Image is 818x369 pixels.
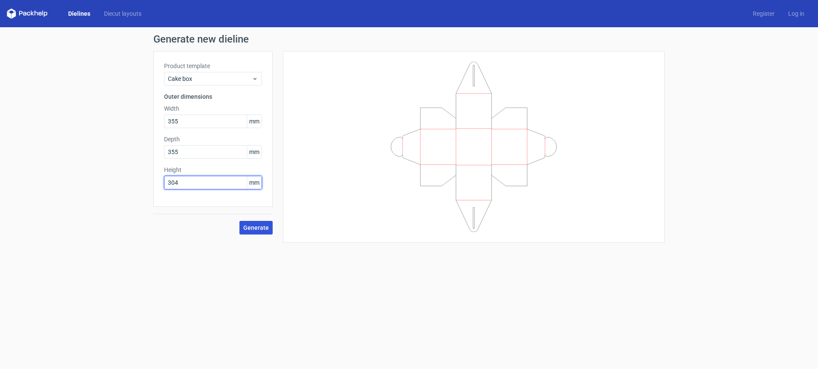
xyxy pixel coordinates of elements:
[61,9,97,18] a: Dielines
[164,92,262,101] h3: Outer dimensions
[247,115,262,128] span: mm
[746,9,781,18] a: Register
[239,221,273,235] button: Generate
[164,104,262,113] label: Width
[164,166,262,174] label: Height
[168,74,252,83] span: Cake box
[243,225,269,231] span: Generate
[153,34,665,44] h1: Generate new dieline
[164,135,262,143] label: Depth
[97,9,148,18] a: Diecut layouts
[247,146,262,158] span: mm
[164,62,262,70] label: Product template
[781,9,811,18] a: Log in
[247,176,262,189] span: mm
